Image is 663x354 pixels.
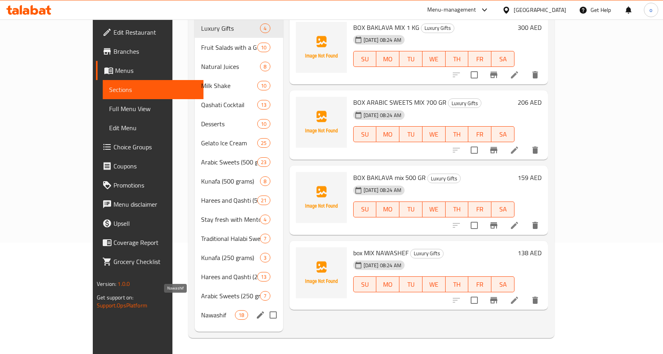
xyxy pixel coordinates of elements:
span: Gelato Ice Cream [201,138,257,148]
button: MO [376,126,399,142]
span: FR [471,203,488,215]
span: [DATE] 08:24 AM [360,262,405,269]
span: 13 [258,273,270,281]
span: SU [357,129,374,140]
span: Fruit Salads with a Great Price [201,43,257,52]
div: Luxury Gifts4 [195,19,283,38]
a: Grocery Checklist [96,252,203,271]
span: [DATE] 08:24 AM [360,111,405,119]
span: Nawashif [201,310,235,320]
button: TU [399,201,422,217]
span: Arabic Sweets (500 grams) [201,157,257,167]
span: 3 [260,254,270,262]
a: Edit Menu [103,118,203,137]
button: edit [254,309,266,321]
div: Desserts10 [195,114,283,133]
div: Arabic Sweets (250 grams) [201,291,260,301]
div: items [260,253,270,262]
div: Harees and Qashti (250 grams)13 [195,267,283,286]
span: Desserts [201,119,257,129]
span: WE [426,53,442,65]
button: TH [446,201,469,217]
a: Coverage Report [96,233,203,252]
div: items [257,196,270,205]
span: SU [357,53,374,65]
button: SA [491,126,514,142]
div: Stay fresh with Mentos!4 [195,210,283,229]
button: Branch-specific-item [484,216,503,235]
span: 23 [258,158,270,166]
span: Version: [97,279,116,289]
span: TU [403,279,419,290]
span: Select to update [466,66,483,83]
div: [GEOGRAPHIC_DATA] [514,6,566,14]
span: SA [495,129,511,140]
button: MO [376,276,399,292]
div: Qashati Cocktail [201,100,257,110]
div: Harees and Qashti (500 grams) [201,196,257,205]
div: Menu-management [427,5,476,15]
div: Fruit Salads with a Great Price10 [195,38,283,57]
span: Natural Juices [201,62,260,71]
span: Edit Restaurant [113,27,197,37]
button: SU [353,51,377,67]
span: 13 [258,101,270,109]
span: WE [426,279,442,290]
span: WE [426,129,442,140]
span: Full Menu View [109,104,197,113]
span: SA [495,279,511,290]
h6: 159 AED [518,172,542,183]
a: Branches [96,42,203,61]
span: Traditional Halabi Sweets [201,234,260,243]
button: SU [353,126,377,142]
div: Natural Juices8 [195,57,283,76]
span: MO [379,279,396,290]
span: Coupons [113,161,197,171]
button: WE [422,276,446,292]
button: FR [468,126,491,142]
span: Harees and Qashti (250 grams) [201,272,257,282]
span: Stay fresh with Mentos! [201,215,260,224]
a: Choice Groups [96,137,203,156]
img: box MIX NAWASHEF [296,247,347,298]
div: items [235,310,248,320]
div: Luxury Gifts [410,249,444,258]
button: TU [399,126,422,142]
button: delete [526,216,545,235]
img: BOX BAKLAVA MIX 1 KG [296,22,347,73]
div: Traditional Halabi Sweets7 [195,229,283,248]
button: WE [422,201,446,217]
a: Full Menu View [103,99,203,118]
div: items [257,157,270,167]
span: BOX BAKLAVA mix 500 GR [353,172,426,184]
h6: 300 AED [518,22,542,33]
span: Select to update [466,217,483,234]
span: 10 [258,120,270,128]
span: [DATE] 08:24 AM [360,36,405,44]
button: MO [376,201,399,217]
span: SU [357,279,374,290]
span: 4 [260,216,270,223]
span: o [649,6,652,14]
button: Branch-specific-item [484,291,503,310]
span: Luxury Gifts [201,23,260,33]
a: Sections [103,80,203,99]
button: SA [491,201,514,217]
span: Edit Menu [109,123,197,133]
button: Branch-specific-item [484,65,503,84]
div: Nawashif18edit [195,305,283,325]
span: Choice Groups [113,142,197,152]
button: FR [468,201,491,217]
button: WE [422,126,446,142]
div: items [257,81,270,90]
span: MO [379,129,396,140]
button: SU [353,276,377,292]
div: Milk Shake10 [195,76,283,95]
h6: 206 AED [518,97,542,108]
span: Luxury Gifts [448,99,481,108]
div: items [260,176,270,186]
